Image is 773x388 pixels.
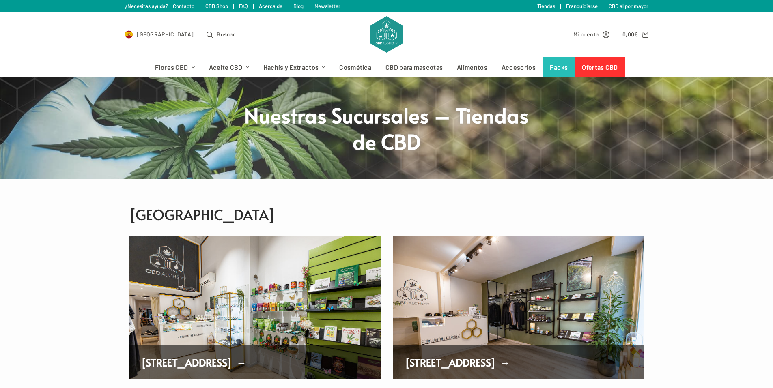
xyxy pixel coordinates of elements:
a: Newsletter [314,3,340,9]
a: Hachís y Extractos [256,57,332,77]
button: Abrir formulario de búsqueda [207,30,235,39]
a: Packs [543,57,575,77]
nav: Menú de cabecera [148,57,625,77]
span: Buscar [217,30,235,39]
span: [GEOGRAPHIC_DATA] [137,30,194,39]
a: Acerca de [259,3,282,9]
a: CBD Shop [205,3,228,9]
a: [STREET_ADDRESS] → [405,355,510,369]
a: ¿Necesitas ayuda? Contacto [125,3,194,9]
a: [STREET_ADDRESS] → [141,355,247,369]
a: Mi cuenta [573,30,610,39]
a: CBD para mascotas [379,57,450,77]
a: Aceite CBD [202,57,256,77]
a: Carro de compra [622,30,648,39]
h1: Nuestras Sucursales – Tiendas de CBD [235,102,539,154]
bdi: 0,00 [622,31,638,38]
a: Cosmética [332,57,379,77]
a: Blog [293,3,304,9]
span: Mi cuenta [573,30,599,39]
img: ES Flag [125,30,133,39]
a: Tiendas [537,3,555,9]
a: Franquiciarse [566,3,598,9]
h2: [GEOGRAPHIC_DATA] [129,207,644,221]
a: Ofertas CBD [575,57,625,77]
a: Accesorios [494,57,543,77]
a: Select Country [125,30,194,39]
a: Alimentos [450,57,495,77]
a: FAQ [239,3,248,9]
a: CBD al por mayor [609,3,648,9]
span: € [634,31,638,38]
a: Flores CBD [148,57,202,77]
img: CBD Alchemy [370,16,402,53]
